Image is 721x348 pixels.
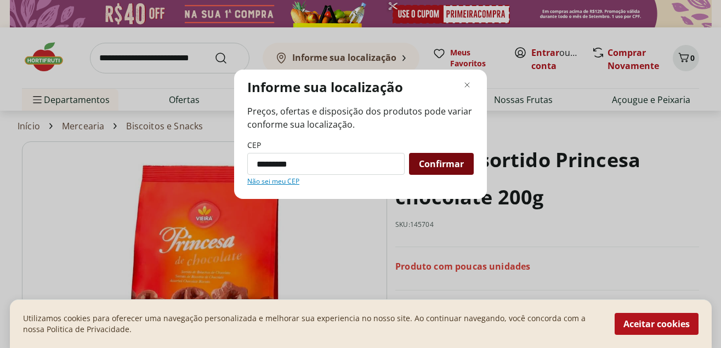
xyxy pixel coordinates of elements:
button: Fechar modal de regionalização [461,78,474,92]
span: Preços, ofertas e disposição dos produtos pode variar conforme sua localização. [247,105,474,131]
div: Modal de regionalização [234,70,487,199]
button: Confirmar [409,153,474,175]
a: Não sei meu CEP [247,177,299,186]
p: Utilizamos cookies para oferecer uma navegação personalizada e melhorar sua experiencia no nosso ... [23,313,601,335]
label: CEP [247,140,261,151]
p: Informe sua localização [247,78,403,96]
button: Aceitar cookies [615,313,699,335]
span: Confirmar [419,159,464,168]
